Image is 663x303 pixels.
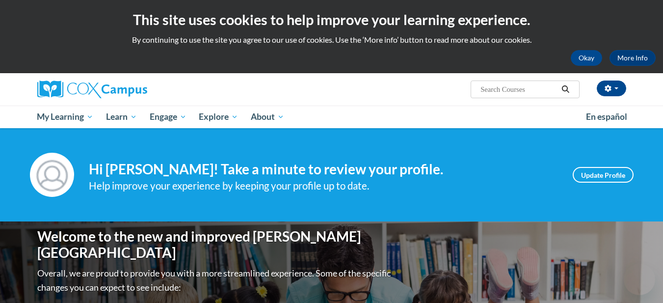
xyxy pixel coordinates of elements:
[37,228,393,261] h1: Welcome to the new and improved [PERSON_NAME][GEOGRAPHIC_DATA]
[597,81,626,96] button: Account Settings
[571,50,602,66] button: Okay
[192,106,244,128] a: Explore
[37,111,93,123] span: My Learning
[89,161,558,178] h4: Hi [PERSON_NAME]! Take a minute to review your profile.
[23,106,641,128] div: Main menu
[199,111,238,123] span: Explore
[100,106,143,128] a: Learn
[7,10,656,29] h2: This site uses cookies to help improve your learning experience.
[30,153,74,197] img: Profile Image
[479,83,558,95] input: Search Courses
[37,81,147,98] img: Cox Campus
[150,111,186,123] span: Engage
[31,106,100,128] a: My Learning
[37,81,224,98] a: Cox Campus
[624,264,655,295] iframe: Button to launch messaging window
[580,107,634,127] a: En español
[89,178,558,194] div: Help improve your experience by keeping your profile up to date.
[106,111,137,123] span: Learn
[244,106,291,128] a: About
[586,111,627,122] span: En español
[558,83,573,95] button: Search
[251,111,284,123] span: About
[573,167,634,183] a: Update Profile
[143,106,193,128] a: Engage
[7,34,656,45] p: By continuing to use the site you agree to our use of cookies. Use the ‘More info’ button to read...
[37,266,393,295] p: Overall, we are proud to provide you with a more streamlined experience. Some of the specific cha...
[610,50,656,66] a: More Info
